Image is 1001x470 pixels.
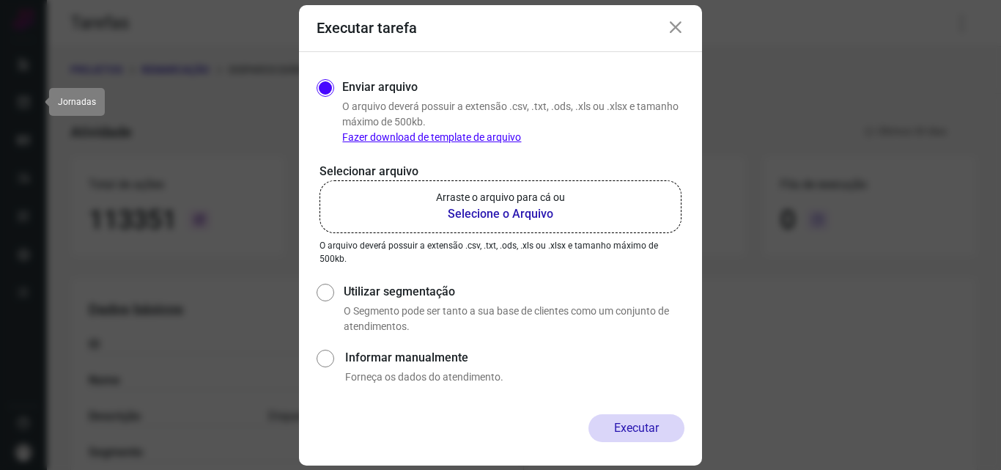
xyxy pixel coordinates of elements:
[319,163,682,180] p: Selecionar arquivo
[588,414,684,442] button: Executar
[319,239,682,265] p: O arquivo deverá possuir a extensão .csv, .txt, .ods, .xls ou .xlsx e tamanho máximo de 500kb.
[58,97,96,107] span: Jornadas
[345,349,684,367] label: Informar manualmente
[436,190,565,205] p: Arraste o arquivo para cá ou
[436,205,565,223] b: Selecione o Arquivo
[342,78,418,96] label: Enviar arquivo
[317,19,417,37] h3: Executar tarefa
[342,99,684,145] p: O arquivo deverá possuir a extensão .csv, .txt, .ods, .xls ou .xlsx e tamanho máximo de 500kb.
[342,131,521,143] a: Fazer download de template de arquivo
[344,283,684,301] label: Utilizar segmentação
[344,304,684,334] p: O Segmento pode ser tanto a sua base de clientes como um conjunto de atendimentos.
[345,370,684,385] p: Forneça os dados do atendimento.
